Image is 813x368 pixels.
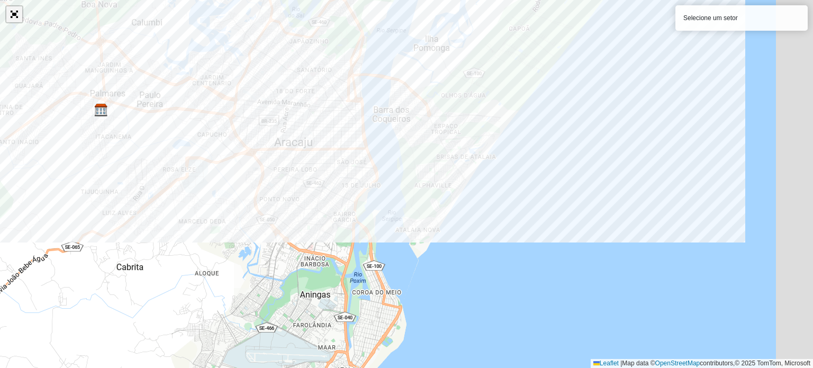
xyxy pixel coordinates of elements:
[655,360,700,367] a: OpenStreetMap
[620,360,622,367] span: |
[593,360,619,367] a: Leaflet
[591,359,813,368] div: Map data © contributors,© 2025 TomTom, Microsoft
[6,6,22,22] a: Abrir mapa em tela cheia
[675,5,808,31] div: Selecione um setor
